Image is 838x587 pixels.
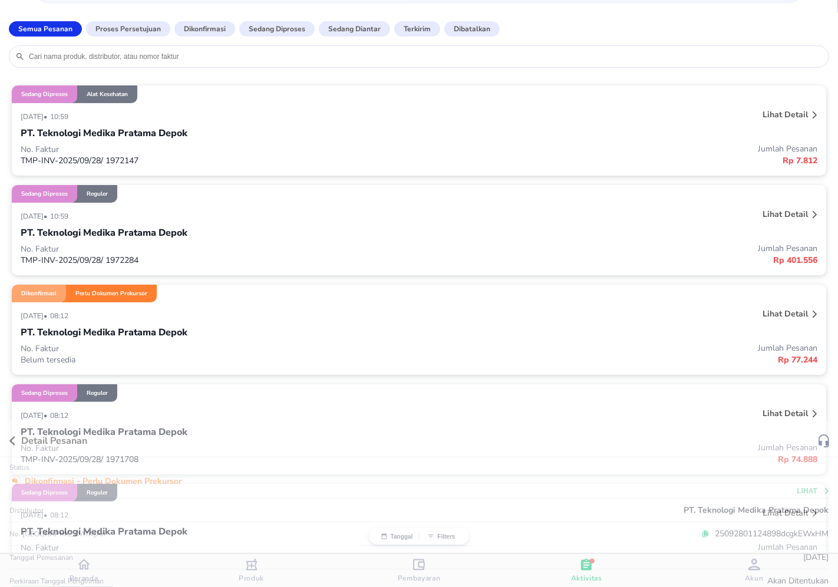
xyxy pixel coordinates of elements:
[21,434,87,448] p: Detail Pesanan
[9,576,104,586] p: Perkiraan Tanggal Pengiriman
[9,506,44,515] p: Distributor
[25,475,182,487] p: Dikonfirmasi - Perlu Dokumen Prekursor
[797,487,831,495] button: Lihat
[710,527,829,540] p: 25092801124898dcgkEWxHM
[9,463,29,472] p: Status
[684,504,829,516] p: PT. Teknologi Medika Pratama Depok
[9,553,73,562] p: Tanggal pemesanan
[9,529,282,539] p: No. [GEOGRAPHIC_DATA]an
[803,551,829,563] p: [DATE]
[767,575,829,587] p: Akan ditentukan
